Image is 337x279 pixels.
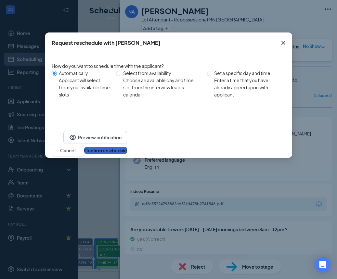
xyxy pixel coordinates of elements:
div: Enter a time that you have already agreed upon with applicant [214,77,280,98]
button: EyePreview notification [63,131,127,144]
div: Select from availability [123,70,201,77]
div: Set a specific day and time [214,70,280,77]
div: Applicant will select from your available time slots [59,77,111,98]
button: Close [275,32,292,53]
div: Automatically [59,70,111,77]
svg: Cross [279,39,287,47]
button: Confirm reschedule [84,147,127,154]
svg: Eye [69,133,77,141]
div: Choose an available day and time slot from the interview lead’s calendar [123,77,201,98]
div: Request reschedule with [PERSON_NAME] [52,39,161,46]
div: Open Intercom Messenger [315,257,331,273]
div: How do you want to schedule time with the applicant? [52,62,286,70]
button: Cancel [52,144,84,157]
